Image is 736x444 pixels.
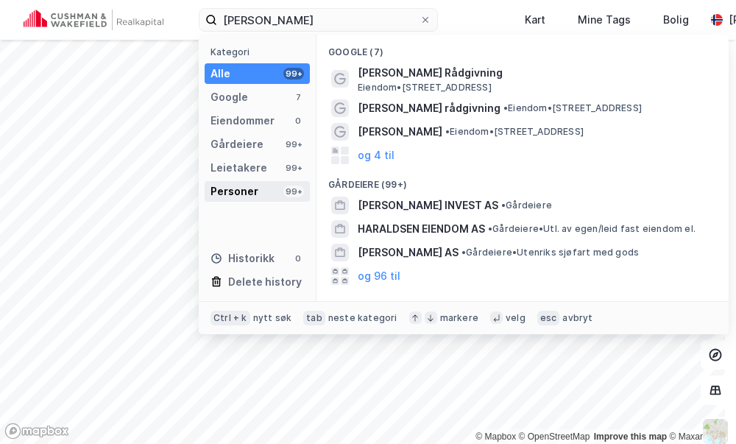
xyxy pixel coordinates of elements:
div: Ctrl + k [210,311,250,325]
span: [PERSON_NAME] AS [358,244,459,261]
div: Alle [210,65,230,82]
div: Bolig [663,11,689,29]
span: [PERSON_NAME] rådgivning [358,99,500,117]
span: Eiendom • [STREET_ADDRESS] [503,102,642,114]
div: 0 [292,253,304,264]
div: 99+ [283,162,304,174]
input: Søk på adresse, matrikkel, gårdeiere, leietakere eller personer [217,9,420,31]
div: Mine Tags [578,11,631,29]
span: [PERSON_NAME] [358,123,442,141]
div: 7 [292,91,304,103]
div: 99+ [283,186,304,197]
span: [PERSON_NAME] INVEST AS [358,197,498,214]
button: og 4 til [358,147,394,164]
div: Historikk [210,250,275,267]
div: nytt søk [253,312,292,324]
button: og 96 til [358,267,400,285]
span: • [488,223,492,234]
div: Kart [525,11,545,29]
div: esc [537,311,560,325]
span: Gårdeiere • Utenriks sjøfart med gods [461,247,639,258]
div: Delete history [228,273,302,291]
div: Gårdeiere [210,135,263,153]
span: Gårdeiere • Utl. av egen/leid fast eiendom el. [488,223,696,235]
span: Gårdeiere [501,200,552,211]
div: Kategori [210,46,310,57]
iframe: Chat Widget [662,373,736,444]
a: Improve this map [594,431,667,442]
div: Kontrollprogram for chat [662,373,736,444]
span: • [461,247,466,258]
span: Eiendom • [STREET_ADDRESS] [445,126,584,138]
div: tab [303,311,325,325]
div: Eiendommer [210,112,275,130]
div: avbryt [562,312,592,324]
div: Gårdeiere (99+) [316,167,729,194]
img: cushman-wakefield-realkapital-logo.202ea83816669bd177139c58696a8fa1.svg [24,10,163,30]
span: • [501,200,506,211]
span: HARALDSEN EIENDOM AS [358,220,485,238]
div: 99+ [283,138,304,150]
a: Mapbox [475,431,516,442]
a: OpenStreetMap [519,431,590,442]
div: Google (7) [316,35,729,61]
div: Leietakere (99+) [316,288,729,314]
span: Eiendom • [STREET_ADDRESS] [358,82,492,94]
div: 0 [292,115,304,127]
div: Google [210,88,248,106]
div: markere [440,312,478,324]
div: Personer [210,183,258,200]
span: • [503,102,508,113]
a: Mapbox homepage [4,423,69,440]
div: neste kategori [328,312,397,324]
span: [PERSON_NAME] Rådgivning [358,64,711,82]
span: • [445,126,450,137]
div: velg [506,312,526,324]
div: Leietakere [210,159,267,177]
div: 99+ [283,68,304,80]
